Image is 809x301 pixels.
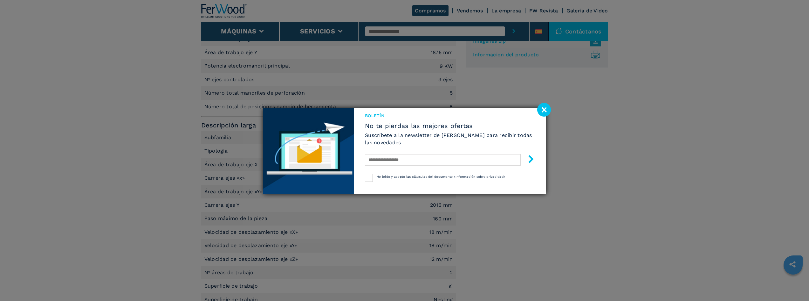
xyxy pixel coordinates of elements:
[365,122,535,130] span: No te pierdas las mejores ofertas
[365,112,535,119] span: Boletín
[263,108,354,194] img: Newsletter image
[365,132,535,146] h6: Suscríbete a la newsletter de [PERSON_NAME] para recibir todas las novedades
[521,153,535,168] button: submit-button
[377,175,505,178] span: He leído y acepto las cláusulas del documento «Información sobre privacidad»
